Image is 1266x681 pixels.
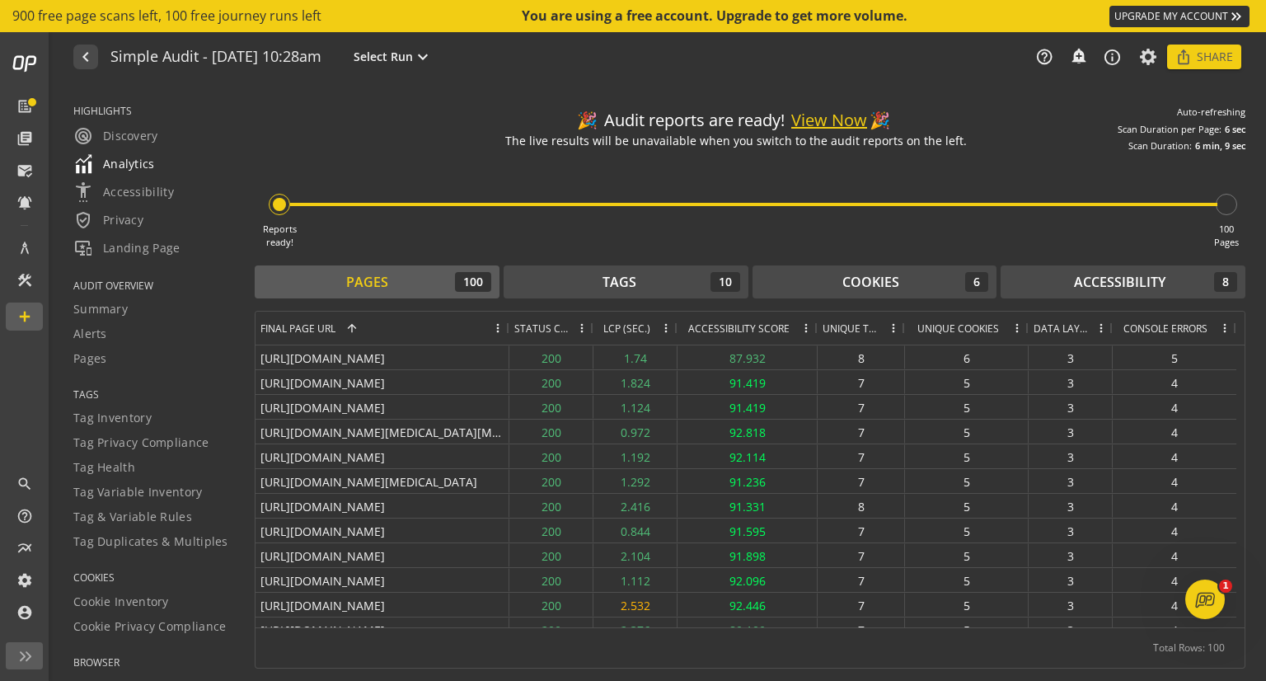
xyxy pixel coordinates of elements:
[73,618,227,635] span: Cookie Privacy Compliance
[509,618,593,641] div: 200
[905,494,1029,518] div: 5
[16,572,33,589] mat-icon: settings
[509,345,593,369] div: 200
[1029,395,1113,419] div: 3
[256,519,509,542] div: [URL][DOMAIN_NAME]
[350,46,436,68] button: Select Run
[73,594,169,610] span: Cookie Inventory
[73,326,107,342] span: Alerts
[678,519,818,542] div: 91.595
[256,395,509,419] div: [URL][DOMAIN_NAME]
[818,593,905,617] div: 7
[509,543,593,567] div: 200
[1113,494,1236,518] div: 4
[818,469,905,493] div: 7
[917,322,999,336] span: Unique Cookies
[818,618,905,641] div: 7
[16,604,33,621] mat-icon: account_circle
[1113,345,1236,369] div: 5
[905,519,1029,542] div: 5
[354,49,413,65] span: Select Run
[73,387,234,402] span: TAGS
[413,47,433,67] mat-icon: expand_more
[1228,8,1245,25] mat-icon: keyboard_double_arrow_right
[16,240,33,256] mat-icon: architecture
[1029,618,1113,641] div: 3
[256,469,509,493] div: [URL][DOMAIN_NAME][MEDICAL_DATA]
[905,568,1029,592] div: 5
[818,444,905,468] div: 7
[593,618,678,641] div: 2.376
[455,272,491,292] div: 100
[73,182,93,202] mat-icon: settings_accessibility
[905,345,1029,369] div: 6
[678,420,818,444] div: 92.818
[73,126,93,146] mat-icon: radar
[818,395,905,419] div: 7
[1029,444,1113,468] div: 3
[73,126,158,146] span: Discovery
[509,420,593,444] div: 200
[16,162,33,179] mat-icon: mark_email_read
[710,272,740,292] div: 10
[1123,322,1207,336] span: Console Errors
[509,370,593,394] div: 200
[593,593,678,617] div: 2.532
[73,509,192,525] span: Tag & Variable Rules
[1175,49,1192,65] mat-icon: ios_share
[1197,42,1233,72] span: Share
[1113,444,1236,468] div: 4
[1029,568,1113,592] div: 3
[73,410,152,426] span: Tag Inventory
[256,370,509,394] div: [URL][DOMAIN_NAME]
[260,322,335,336] span: Final Page URL
[1113,370,1236,394] div: 4
[73,210,93,230] mat-icon: verified_user
[1214,223,1239,248] div: 100 Pages
[1113,395,1236,419] div: 4
[1225,123,1245,136] div: 6 sec
[905,444,1029,468] div: 5
[1113,618,1236,641] div: 4
[593,494,678,518] div: 2.416
[505,133,967,149] div: The live results will be unavailable when you switch to the audit reports on the left.
[504,265,748,298] button: Tags10
[1153,628,1225,668] div: Total Rows: 100
[603,322,650,336] span: LCP (SEC.)
[509,568,593,592] div: 200
[1029,593,1113,617] div: 3
[73,154,155,174] span: Analytics
[1035,48,1053,66] mat-icon: help_outline
[1001,265,1245,298] button: Accessibility8
[1029,494,1113,518] div: 3
[509,519,593,542] div: 200
[73,484,203,500] span: Tag Variable Inventory
[16,476,33,492] mat-icon: search
[256,444,509,468] div: [URL][DOMAIN_NAME]
[905,593,1029,617] div: 5
[842,273,899,292] div: Cookies
[1070,47,1086,63] mat-icon: add_alert
[870,109,890,133] div: 🎉
[905,395,1029,419] div: 5
[73,459,135,476] span: Tag Health
[678,494,818,518] div: 91.331
[593,395,678,419] div: 1.124
[73,350,107,367] span: Pages
[818,519,905,542] div: 7
[818,420,905,444] div: 7
[16,540,33,557] mat-icon: multiline_chart
[76,47,93,67] mat-icon: navigate_before
[1029,543,1113,567] div: 3
[593,543,678,567] div: 2.104
[16,130,33,147] mat-icon: library_books
[1103,48,1122,67] mat-icon: info_outline
[1113,420,1236,444] div: 4
[16,195,33,211] mat-icon: notifications_active
[73,571,234,585] span: COOKIES
[577,109,894,133] div: Audit reports are ready!
[1167,45,1241,69] button: Share
[256,543,509,567] div: [URL][DOMAIN_NAME]
[593,420,678,444] div: 0.972
[509,593,593,617] div: 200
